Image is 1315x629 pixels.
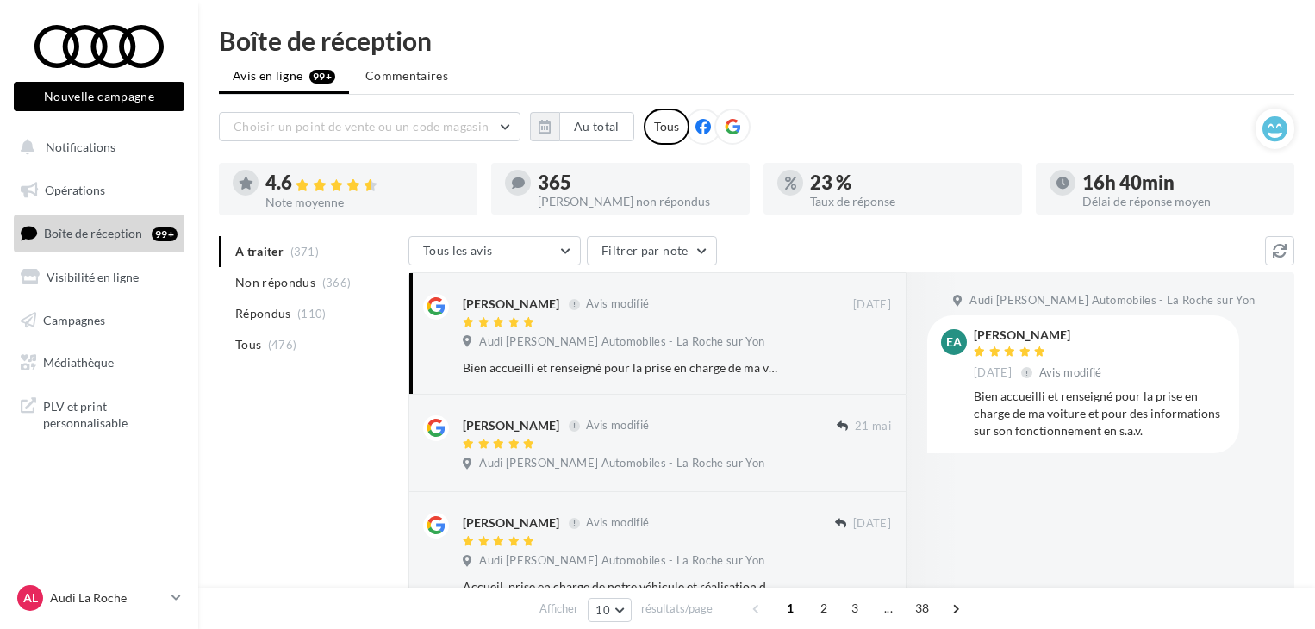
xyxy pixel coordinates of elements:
[853,516,891,532] span: [DATE]
[463,417,559,434] div: [PERSON_NAME]
[219,112,520,141] button: Choisir un point de vente ou un code magasin
[10,302,188,339] a: Campagnes
[463,296,559,313] div: [PERSON_NAME]
[43,395,178,432] span: PLV et print personnalisable
[365,67,448,84] span: Commentaires
[810,196,1008,208] div: Taux de réponse
[969,293,1255,308] span: Audi [PERSON_NAME] Automobiles - La Roche sur Yon
[14,82,184,111] button: Nouvelle campagne
[463,514,559,532] div: [PERSON_NAME]
[10,345,188,381] a: Médiathèque
[587,236,717,265] button: Filtrer par note
[586,516,649,530] span: Avis modifié
[46,140,115,154] span: Notifications
[538,173,736,192] div: 365
[45,183,105,197] span: Opérations
[10,215,188,252] a: Boîte de réception99+
[47,270,139,284] span: Visibilité en ligne
[539,601,578,617] span: Afficher
[810,173,1008,192] div: 23 %
[219,28,1294,53] div: Boîte de réception
[423,243,493,258] span: Tous les avis
[265,173,464,193] div: 4.6
[974,365,1012,381] span: [DATE]
[235,336,261,353] span: Tous
[479,553,764,569] span: Audi [PERSON_NAME] Automobiles - La Roche sur Yon
[641,601,713,617] span: résultats/page
[297,307,327,321] span: (110)
[43,355,114,370] span: Médiathèque
[588,598,632,622] button: 10
[530,112,634,141] button: Au total
[810,595,838,622] span: 2
[875,595,902,622] span: ...
[322,276,352,290] span: (366)
[559,112,634,141] button: Au total
[479,456,764,471] span: Audi [PERSON_NAME] Automobiles - La Roche sur Yon
[10,172,188,209] a: Opérations
[408,236,581,265] button: Tous les avis
[855,419,891,434] span: 21 mai
[946,333,962,351] span: EA
[1082,173,1281,192] div: 16h 40min
[595,603,610,617] span: 10
[152,227,178,241] div: 99+
[43,312,105,327] span: Campagnes
[265,196,464,209] div: Note moyenne
[14,582,184,614] a: AL Audi La Roche
[235,274,315,291] span: Non répondus
[479,334,764,350] span: Audi [PERSON_NAME] Automobiles - La Roche sur Yon
[538,196,736,208] div: [PERSON_NAME] non répondus
[974,329,1106,341] div: [PERSON_NAME]
[268,338,297,352] span: (476)
[1082,196,1281,208] div: Délai de réponse moyen
[463,578,779,595] div: Accueil, prise en charge de notre véhicule et réalisation des travaux tout à été parfait . Voitur...
[50,589,165,607] p: Audi La Roche
[841,595,869,622] span: 3
[463,359,779,377] div: Bien accueilli et renseigné pour la prise en charge de ma voiture et pour des informations sur so...
[586,419,649,433] span: Avis modifié
[10,129,181,165] button: Notifications
[10,388,188,439] a: PLV et print personnalisable
[1039,365,1102,379] span: Avis modifié
[776,595,804,622] span: 1
[853,297,891,313] span: [DATE]
[586,297,649,311] span: Avis modifié
[23,589,38,607] span: AL
[644,109,689,145] div: Tous
[908,595,937,622] span: 38
[974,388,1225,439] div: Bien accueilli et renseigné pour la prise en charge de ma voiture et pour des informations sur so...
[10,259,188,296] a: Visibilité en ligne
[234,119,489,134] span: Choisir un point de vente ou un code magasin
[44,226,142,240] span: Boîte de réception
[235,305,291,322] span: Répondus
